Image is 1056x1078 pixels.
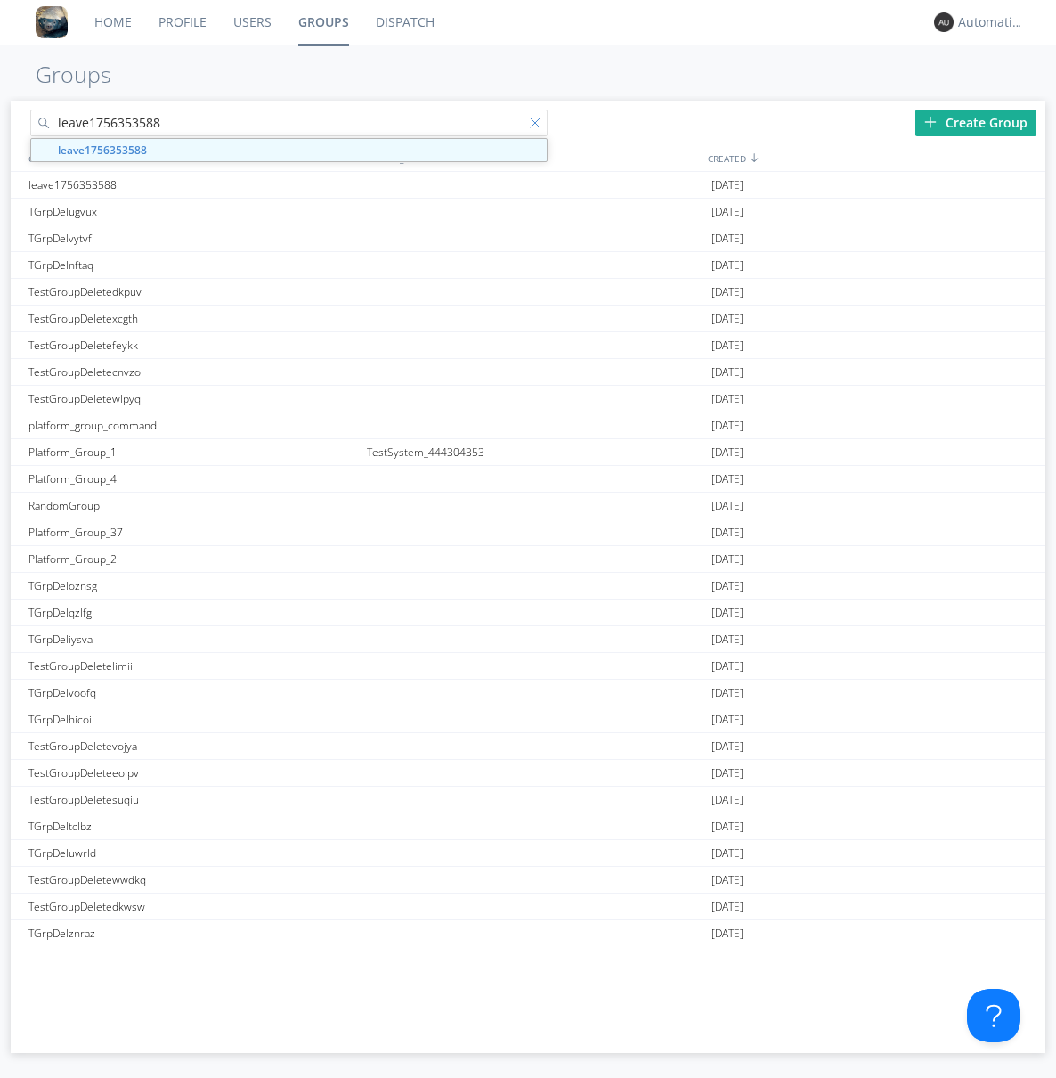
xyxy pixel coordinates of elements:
[711,252,743,279] span: [DATE]
[24,600,363,625] div: TGrpDelqzlfg
[24,733,363,759] div: TestGroupDeletevojya
[11,386,1045,412] a: TestGroupDeletewlpyq[DATE]
[11,840,1045,867] a: TGrpDeluwrld[DATE]
[24,626,363,652] div: TGrpDeliysva
[11,252,1045,279] a: TGrpDelnftaq[DATE]
[711,439,743,466] span: [DATE]
[711,760,743,787] span: [DATE]
[24,172,363,198] div: leave1756353588
[711,332,743,359] span: [DATE]
[24,653,363,679] div: TestGroupDeletelimii
[30,110,548,136] input: Search groups
[711,706,743,733] span: [DATE]
[711,466,743,493] span: [DATE]
[711,680,743,706] span: [DATE]
[11,706,1045,733] a: TGrpDelhicoi[DATE]
[711,546,743,573] span: [DATE]
[24,680,363,706] div: TGrpDelvoofq
[11,600,1045,626] a: TGrpDelqzlfg[DATE]
[24,519,363,545] div: Platform_Group_37
[36,62,1056,87] h1: Groups
[711,626,743,653] span: [DATE]
[703,145,1046,171] div: CREATED
[11,626,1045,653] a: TGrpDeliysva[DATE]
[711,279,743,306] span: [DATE]
[11,439,1045,466] a: Platform_Group_1TestSystem_444304353[DATE]
[11,760,1045,787] a: TestGroupDeleteeoipv[DATE]
[24,787,363,813] div: TestGroupDeletesuqiu
[711,600,743,626] span: [DATE]
[24,813,363,839] div: TGrpDeltclbz
[711,653,743,680] span: [DATE]
[24,439,363,465] div: Platform_Group_1
[11,279,1045,306] a: TestGroupDeletedkpuv[DATE]
[11,813,1045,840] a: TGrpDeltclbz[DATE]
[11,412,1045,439] a: platform_group_command[DATE]
[711,519,743,546] span: [DATE]
[11,306,1045,332] a: TestGroupDeletexcgth[DATE]
[24,225,363,251] div: TGrpDelvytvf
[24,145,358,171] div: GROUPS
[711,172,743,199] span: [DATE]
[11,653,1045,680] a: TestGroupDeletelimii[DATE]
[711,813,743,840] span: [DATE]
[11,493,1045,519] a: RandomGroup[DATE]
[24,199,363,225] div: TGrpDelugvux
[711,493,743,519] span: [DATE]
[24,359,363,385] div: TestGroupDeletecnvzo
[58,143,147,158] strong: leave1756353588
[711,306,743,332] span: [DATE]
[11,225,1045,252] a: TGrpDelvytvf[DATE]
[24,252,363,278] div: TGrpDelnftaq
[711,840,743,867] span: [DATE]
[11,172,1045,199] a: leave1756353588[DATE]
[711,920,743,947] span: [DATE]
[11,894,1045,920] a: TestGroupDeletedkwsw[DATE]
[711,573,743,600] span: [DATE]
[711,359,743,386] span: [DATE]
[24,920,363,946] div: TGrpDelznraz
[11,787,1045,813] a: TestGroupDeletesuqiu[DATE]
[11,519,1045,546] a: Platform_Group_37[DATE]
[11,546,1045,573] a: Platform_Group_2[DATE]
[24,840,363,866] div: TGrpDeluwrld
[711,386,743,412] span: [DATE]
[711,199,743,225] span: [DATE]
[711,225,743,252] span: [DATE]
[915,110,1036,136] div: Create Group
[24,306,363,331] div: TestGroupDeletexcgth
[24,546,363,572] div: Platform_Group_2
[711,733,743,760] span: [DATE]
[11,680,1045,706] a: TGrpDelvoofq[DATE]
[967,989,1020,1042] iframe: Toggle Customer Support
[24,573,363,599] div: TGrpDeloznsg
[24,760,363,786] div: TestGroupDeleteeoipv
[24,332,363,358] div: TestGroupDeletefeykk
[24,894,363,919] div: TestGroupDeletedkwsw
[711,412,743,439] span: [DATE]
[24,412,363,438] div: platform_group_command
[11,867,1045,894] a: TestGroupDeletewwdkq[DATE]
[11,359,1045,386] a: TestGroupDeletecnvzo[DATE]
[24,279,363,305] div: TestGroupDeletedkpuv
[11,573,1045,600] a: TGrpDeloznsg[DATE]
[24,386,363,412] div: TestGroupDeletewlpyq
[711,894,743,920] span: [DATE]
[11,733,1045,760] a: TestGroupDeletevojya[DATE]
[11,920,1045,947] a: TGrpDelznraz[DATE]
[11,466,1045,493] a: Platform_Group_4[DATE]
[36,6,68,38] img: 8ff700cf5bab4eb8a436322861af2272
[11,332,1045,359] a: TestGroupDeletefeykk[DATE]
[934,12,954,32] img: 373638.png
[711,867,743,894] span: [DATE]
[711,787,743,813] span: [DATE]
[24,706,363,732] div: TGrpDelhicoi
[362,439,706,465] div: TestSystem_444304353
[958,13,1025,31] div: Automation+0004
[24,867,363,893] div: TestGroupDeletewwdkq
[11,199,1045,225] a: TGrpDelugvux[DATE]
[24,493,363,519] div: RandomGroup
[24,466,363,492] div: Platform_Group_4
[924,116,937,128] img: plus.svg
